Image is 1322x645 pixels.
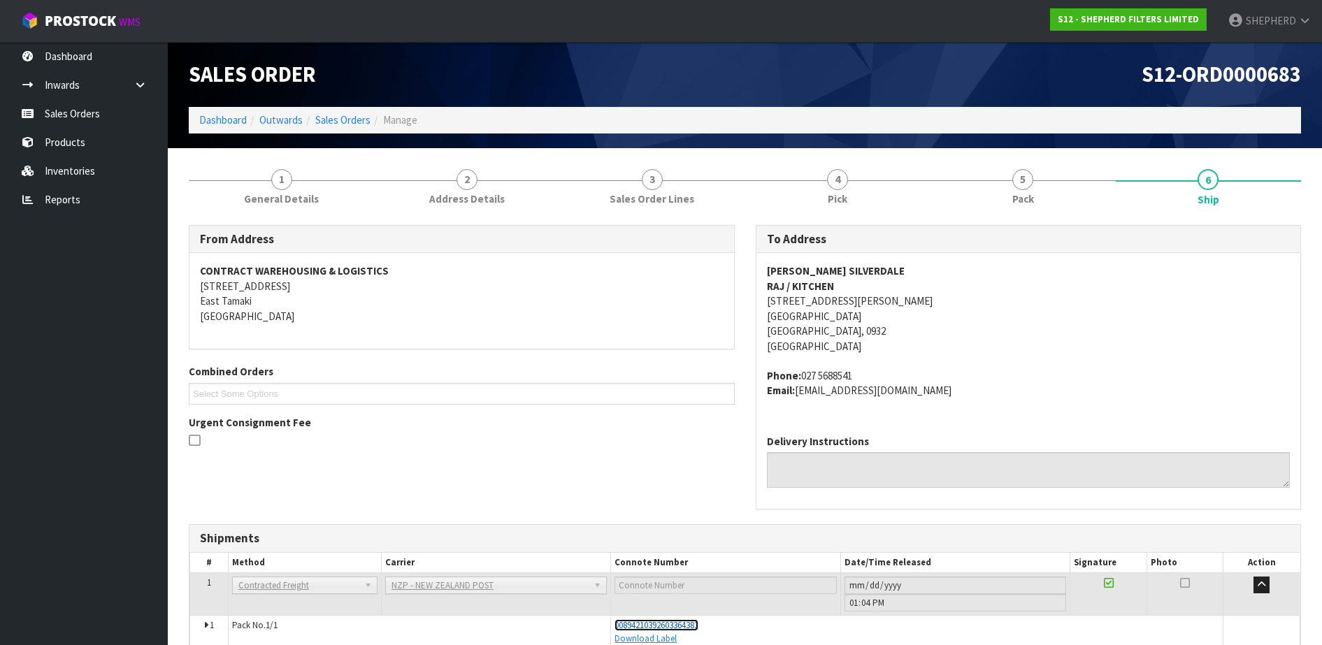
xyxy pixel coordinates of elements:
[200,264,389,277] strong: CONTRACT WAREHOUSING & LOGISTICS
[1198,192,1219,207] span: Ship
[238,577,359,594] span: Contracted Freight
[767,384,795,397] strong: email
[391,577,589,594] span: NZP - NEW ZEALAND POST
[615,619,698,631] a: 00894210392603364383
[1223,553,1300,573] th: Action
[767,368,1291,398] address: 027 5688541 [EMAIL_ADDRESS][DOMAIN_NAME]
[1012,169,1033,190] span: 5
[767,434,869,449] label: Delivery Instructions
[615,577,837,594] input: Connote Number
[1012,191,1034,206] span: Pack
[200,532,1290,545] h3: Shipments
[190,553,229,573] th: #
[615,632,677,644] a: Download Label
[45,12,116,30] span: ProStock
[189,61,316,87] span: Sales Order
[429,191,505,206] span: Address Details
[266,619,278,631] span: 1/1
[767,233,1291,246] h3: To Address
[767,263,1291,354] address: [STREET_ADDRESS][PERSON_NAME] [GEOGRAPHIC_DATA] [GEOGRAPHIC_DATA], 0932 [GEOGRAPHIC_DATA]
[383,113,417,126] span: Manage
[767,369,801,382] strong: phone
[271,169,292,190] span: 1
[21,12,38,29] img: cube-alt.png
[1058,13,1199,25] strong: S12 - SHEPHERD FILTERS LIMITED
[119,15,141,29] small: WMS
[228,553,381,573] th: Method
[315,113,371,126] a: Sales Orders
[381,553,611,573] th: Carrier
[1070,553,1147,573] th: Signature
[611,553,841,573] th: Connote Number
[259,113,303,126] a: Outwards
[457,169,477,190] span: 2
[828,191,847,206] span: Pick
[610,191,694,206] span: Sales Order Lines
[244,191,319,206] span: General Details
[200,263,724,324] address: [STREET_ADDRESS] East Tamaki [GEOGRAPHIC_DATA]
[642,169,663,190] span: 3
[200,233,724,246] h3: From Address
[1142,61,1301,87] span: S12-ORD0000683
[1198,169,1219,190] span: 6
[827,169,848,190] span: 4
[1246,14,1296,27] span: SHEPHERD
[189,364,273,379] label: Combined Orders
[767,264,905,277] strong: [PERSON_NAME] SILVERDALE
[840,553,1070,573] th: Date/Time Released
[207,577,211,588] span: 1
[199,113,247,126] a: Dashboard
[767,280,834,293] strong: RAJ / KITCHEN
[189,415,311,430] label: Urgent Consignment Fee
[210,619,214,631] span: 1
[1147,553,1223,573] th: Photo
